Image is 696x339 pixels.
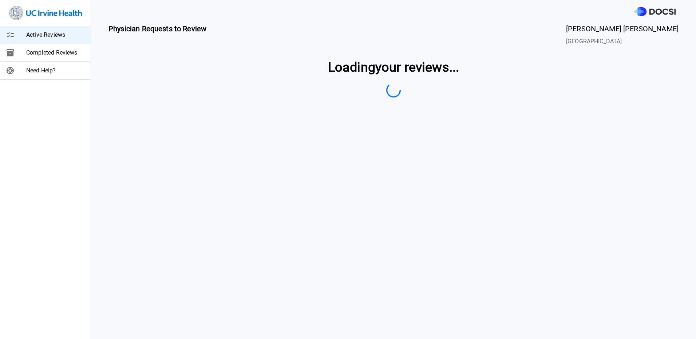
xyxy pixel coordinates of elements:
span: Physician Requests to Review [108,23,206,46]
span: [GEOGRAPHIC_DATA] [566,37,679,46]
img: Site Logo [9,6,82,20]
img: DOCSI Logo [634,7,676,16]
span: [PERSON_NAME] [PERSON_NAME] [566,23,679,34]
span: Active Reviews [26,31,85,39]
span: Need Help? [26,66,85,75]
span: Completed Reviews [26,48,85,57]
span: Loading your reviews ... [328,57,459,77]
